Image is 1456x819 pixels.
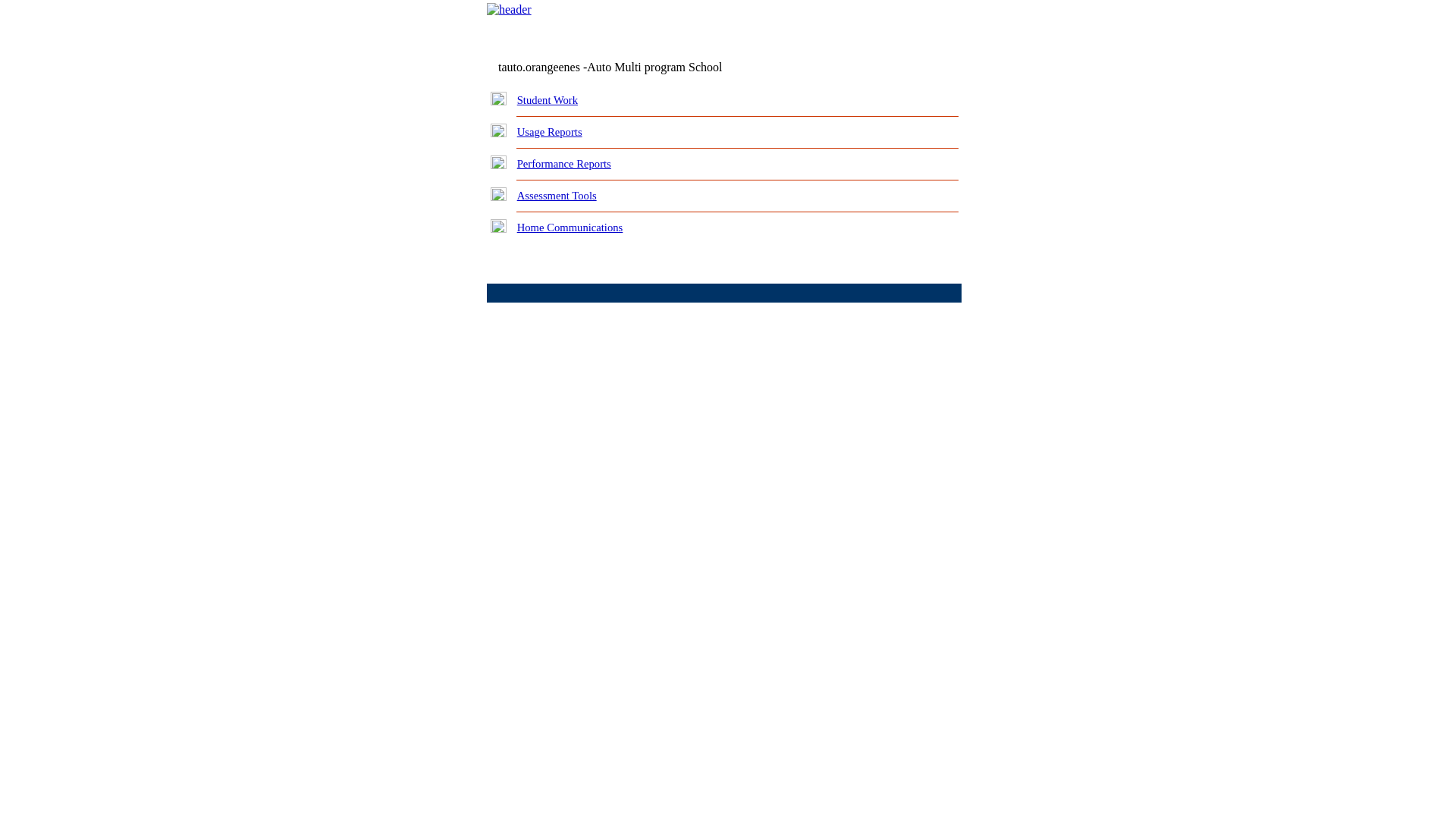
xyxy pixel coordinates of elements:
a: Usage Reports [517,126,582,138]
a: Student Work [517,94,578,106]
a: Performance Reports [517,158,611,170]
img: header [487,3,532,17]
nobr: Auto Multi program School [587,61,722,74]
img: plus.gif [491,155,507,169]
img: plus.gif [491,219,507,233]
a: Home Communications [517,221,623,234]
img: plus.gif [491,187,507,201]
td: tauto.orangeenes - [498,61,777,74]
img: plus.gif [491,92,507,105]
a: Assessment Tools [517,190,597,202]
img: plus.gif [491,124,507,137]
